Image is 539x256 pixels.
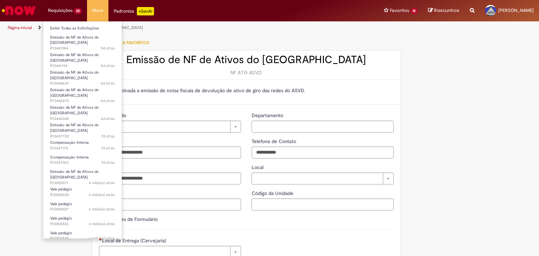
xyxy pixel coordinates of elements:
span: Compensação Interna [50,155,89,160]
p: +GenAi [137,7,154,15]
span: More [92,7,103,14]
a: Aberto R13440639 : Emissão de NF de Ativos do ASVD [43,69,122,84]
div: NF ATG ASVD [99,69,394,76]
span: R13437023 [50,160,115,166]
a: Limpar campo Local [252,173,394,184]
a: Aberto R13009071 : Emissão de NF de Ativos do ASVD [43,168,122,183]
input: Email [99,173,241,184]
time: 22/08/2025 21:03:22 [101,46,115,51]
a: Rascunhos [428,7,459,14]
span: Emissão de NF de Ativos do [GEOGRAPHIC_DATA] [50,52,99,63]
span: R13437720 [50,134,115,139]
span: Requisições [48,7,73,14]
label: Informações de Formulário [99,216,158,222]
span: R13441194 [50,63,115,69]
time: 12/03/2025 23:33:20 [89,221,115,227]
img: ServiceNow [1,4,37,18]
a: Exibir Todas as Solicitações [43,25,122,32]
time: 22/08/2025 15:58:11 [101,81,115,86]
span: Emissão de NF de Ativos do [GEOGRAPHIC_DATA] [50,35,99,46]
button: Adicionar a Favoritos [92,35,153,50]
span: 7d atrás [101,134,115,139]
span: R12802827 [50,207,115,212]
span: [PERSON_NAME] [498,7,534,13]
span: R13440639 [50,81,115,86]
span: Código da Unidade [252,190,295,196]
a: Aberto R12802825 : Vale pedágio [43,229,122,242]
p: Oferta destinada a emissão de notas fiscais de devolução de ativo de giro das redes do ASVD. [99,87,394,94]
time: 12/03/2025 23:37:12 [89,192,115,197]
span: 7d atrás [101,160,115,165]
span: Emissão de NF de Ativos do [GEOGRAPHIC_DATA] [50,70,99,81]
h2: Emissão de NF de Ativos do [GEOGRAPHIC_DATA] [99,54,394,66]
time: 12/03/2025 23:34:19 [89,207,115,212]
span: R13441384 [50,46,115,51]
span: Emissão de NF de Ativos do [GEOGRAPHIC_DATA] [50,87,99,98]
a: Aberto R12802827 : Vale pedágio [43,200,122,213]
a: Aberto R13440348 : Emissão de NF de Ativos do ASVD [43,104,122,119]
span: R13437175 [50,146,115,151]
a: Aberto R13441384 : Emissão de NF de Ativos do ASVD [43,34,122,49]
time: 21/08/2025 15:29:27 [101,160,115,165]
span: Adicionar a Favoritos [99,40,149,46]
span: R12802830 [50,192,115,198]
span: Emissão de NF de Ativos do [GEOGRAPHIC_DATA] [50,105,99,116]
a: Limpar campo Favorecido [99,121,241,133]
input: Título [99,198,241,210]
a: Aberto R12802830 : Vale pedágio [43,186,122,198]
a: Aberto R13437023 : Compensação Interna [43,154,122,167]
span: Vale pedágio [50,187,72,192]
time: 22/08/2025 15:12:48 [101,98,115,103]
span: Rascunhos [434,7,459,14]
span: 6 mês(es) atrás [89,207,115,212]
span: Departamento [252,112,285,119]
span: Telefone de Contato [252,138,298,144]
span: 5d atrás [101,46,115,51]
span: R12802826 [50,221,115,227]
span: 6d atrás [101,98,115,103]
span: Necessários - Local de Entrega (Cervejaria) [102,237,167,244]
time: 22/08/2025 15:08:58 [101,116,115,121]
span: 6 mês(es) atrás [89,221,115,227]
span: R13440370 [50,98,115,104]
span: 7d atrás [101,146,115,151]
span: R13009071 [50,180,115,186]
span: 6 mês(es) atrás [89,236,115,241]
input: ID [99,147,241,159]
time: 12/03/2025 23:31:28 [89,236,115,241]
a: Aberto R13441194 : Emissão de NF de Ativos do ASVD [43,51,122,66]
span: 5d atrás [101,63,115,68]
div: Padroniza [114,7,154,15]
span: 6d atrás [101,116,115,121]
span: 15 [411,8,418,14]
span: Emissão de NF de Ativos do [GEOGRAPHIC_DATA] [50,122,99,133]
span: Vale pedágio [50,201,72,207]
time: 21/08/2025 17:16:33 [101,134,115,139]
span: Favoritos [390,7,409,14]
span: 6 mês(es) atrás [89,192,115,197]
span: Vale pedágio [50,230,72,236]
input: Departamento [252,121,394,133]
span: R13440348 [50,116,115,122]
input: Telefone de Contato [252,147,394,159]
span: Necessários [99,238,102,241]
a: Aberto R13440370 : Emissão de NF de Ativos do ASVD [43,86,122,101]
span: 4 mês(es) atrás [89,180,115,186]
span: Vale pedágio [50,216,72,221]
span: 25 [74,8,82,14]
span: Local [252,164,265,170]
input: Código da Unidade [252,198,394,210]
span: 6d atrás [101,81,115,86]
a: Aberto R12802826 : Vale pedágio [43,215,122,228]
ul: Requisições [43,21,122,239]
a: Aberto R13437175 : Compensação Interna [43,139,122,152]
time: 21/08/2025 15:54:06 [101,146,115,151]
a: Aberto R13437720 : Emissão de NF de Ativos do ASVD [43,121,122,136]
span: R12802825 [50,236,115,241]
time: 06/05/2025 15:22:09 [89,180,115,186]
ul: Trilhas de página [5,21,354,34]
time: 22/08/2025 17:55:31 [101,63,115,68]
span: Emissão de NF de Ativos do [GEOGRAPHIC_DATA] [50,169,99,180]
a: Página inicial [8,25,32,31]
span: Compensação Interna [50,140,89,145]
